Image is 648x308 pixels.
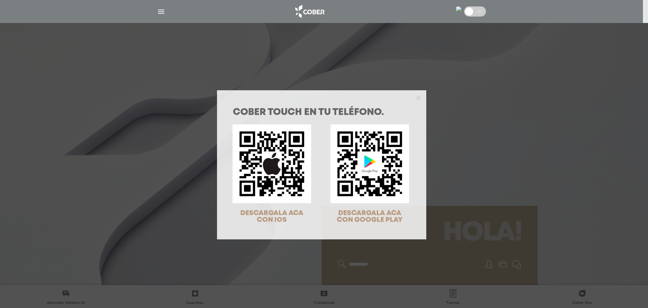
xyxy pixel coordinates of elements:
[330,124,409,203] img: qr-code
[337,210,403,223] span: DESCARGALA ACA CON GOOGLE PLAY
[240,210,303,223] span: DESCARGALA ACA CON IOS
[416,94,421,100] button: Close
[233,124,311,203] img: qr-code
[233,108,410,117] h1: COBER TOUCH en tu teléfono.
